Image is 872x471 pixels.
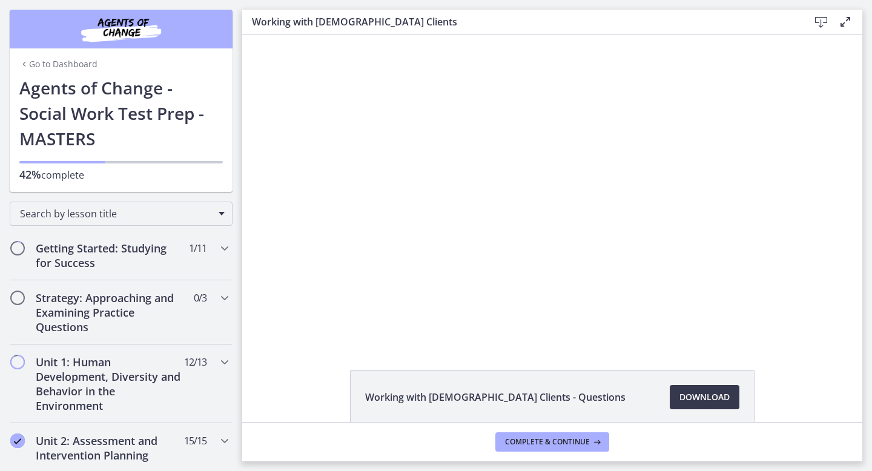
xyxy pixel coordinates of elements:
button: Complete & continue [495,432,609,452]
span: 0 / 3 [194,291,206,305]
h2: Unit 2: Assessment and Intervention Planning [36,433,183,463]
span: Complete & continue [505,437,590,447]
span: 12 / 13 [184,355,206,369]
div: Search by lesson title [10,202,233,226]
span: Search by lesson title [20,207,213,220]
iframe: Video Lesson [242,35,862,342]
h1: Agents of Change - Social Work Test Prep - MASTERS [19,75,223,151]
img: Agents of Change [48,15,194,44]
span: 15 / 15 [184,433,206,448]
a: Download [670,385,739,409]
span: 1 / 11 [189,241,206,255]
span: 42% [19,167,41,182]
h2: Strategy: Approaching and Examining Practice Questions [36,291,183,334]
i: Completed [10,433,25,448]
p: complete [19,167,223,182]
span: Working with [DEMOGRAPHIC_DATA] Clients - Questions [365,390,626,404]
a: Go to Dashboard [19,58,97,70]
h2: Getting Started: Studying for Success [36,241,183,270]
h3: Working with [DEMOGRAPHIC_DATA] Clients [252,15,790,29]
h2: Unit 1: Human Development, Diversity and Behavior in the Environment [36,355,183,413]
span: Download [679,390,730,404]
